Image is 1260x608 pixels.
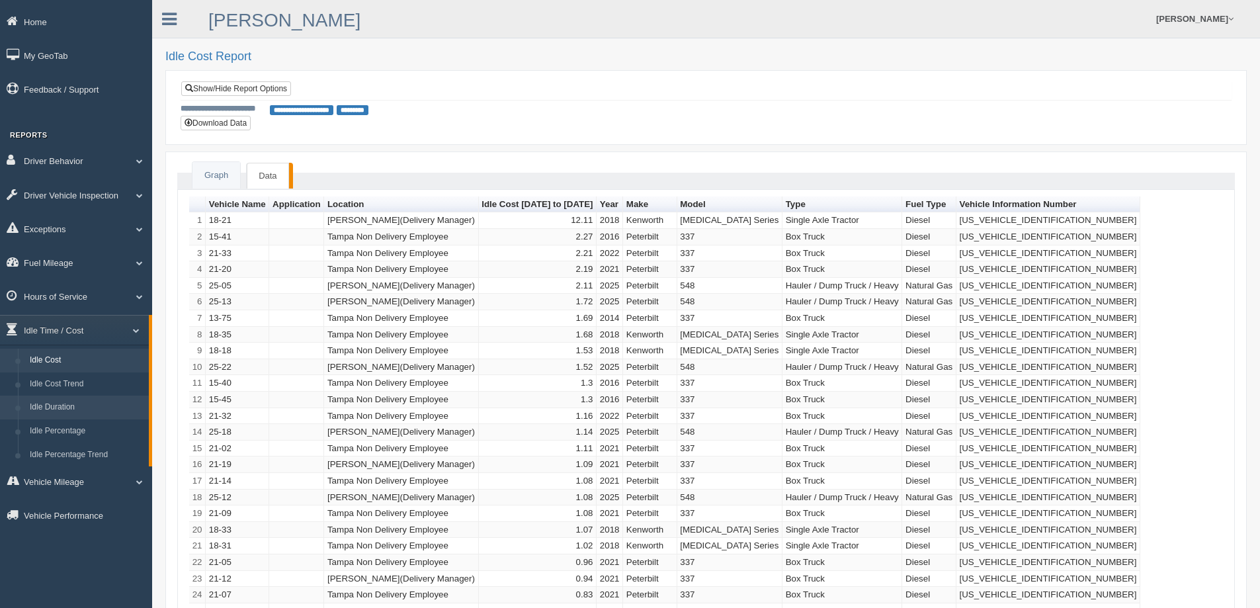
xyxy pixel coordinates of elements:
td: 548 [677,359,782,376]
td: 2021 [597,473,623,490]
td: 1.09 [479,456,597,473]
td: 2.11 [479,278,597,294]
td: 337 [677,245,782,262]
td: 1.68 [479,327,597,343]
td: 18-31 [206,538,269,554]
td: Natural Gas [902,294,956,310]
td: [US_VEHICLE_IDENTIFICATION_NUMBER] [956,245,1140,262]
td: 337 [677,261,782,278]
td: 2018 [597,343,623,359]
td: 25-13 [206,294,269,310]
td: 2021 [597,571,623,587]
td: Box Truck [782,456,902,473]
td: 2021 [597,554,623,571]
th: Sort column [902,196,956,213]
td: Box Truck [782,408,902,425]
td: 21-07 [206,587,269,603]
td: [PERSON_NAME](Delivery Manager) [324,571,478,587]
td: [MEDICAL_DATA] Series [677,327,782,343]
td: Kenworth [623,538,677,554]
td: Box Truck [782,375,902,392]
td: Peterbilt [623,408,677,425]
td: [US_VEHICLE_IDENTIFICATION_NUMBER] [956,505,1140,522]
td: 548 [677,278,782,294]
td: Tampa Non Delivery Employee [324,261,478,278]
td: [US_VEHICLE_IDENTIFICATION_NUMBER] [956,490,1140,506]
td: 17 [189,473,206,490]
td: Diesel [902,392,956,408]
a: Idle Percentage Trend [24,443,149,467]
td: Tampa Non Delivery Employee [324,343,478,359]
td: Diesel [902,538,956,554]
td: Tampa Non Delivery Employee [324,587,478,603]
td: 0.83 [479,587,597,603]
td: Diesel [902,343,956,359]
td: Peterbilt [623,571,677,587]
td: 2025 [597,294,623,310]
button: Download Data [181,116,251,130]
td: Kenworth [623,212,677,229]
td: 1.08 [479,473,597,490]
td: Diesel [902,522,956,539]
td: Peterbilt [623,278,677,294]
td: [US_VEHICLE_IDENTIFICATION_NUMBER] [956,261,1140,278]
td: 2 [189,229,206,245]
td: 1.53 [479,343,597,359]
td: [US_VEHICLE_IDENTIFICATION_NUMBER] [956,441,1140,457]
td: 18-18 [206,343,269,359]
td: [US_VEHICLE_IDENTIFICATION_NUMBER] [956,327,1140,343]
td: 1.16 [479,408,597,425]
td: 4 [189,261,206,278]
td: 337 [677,587,782,603]
td: 15-45 [206,392,269,408]
td: Box Truck [782,441,902,457]
td: Single Axle Tractor [782,538,902,554]
td: 21-14 [206,473,269,490]
td: Peterbilt [623,473,677,490]
td: 21-33 [206,245,269,262]
td: Natural Gas [902,490,956,506]
td: 21-02 [206,441,269,457]
td: [US_VEHICLE_IDENTIFICATION_NUMBER] [956,456,1140,473]
td: [US_VEHICLE_IDENTIFICATION_NUMBER] [956,343,1140,359]
td: [US_VEHICLE_IDENTIFICATION_NUMBER] [956,408,1140,425]
td: 3 [189,245,206,262]
td: [PERSON_NAME](Delivery Manager) [324,424,478,441]
td: [PERSON_NAME](Delivery Manager) [324,278,478,294]
td: Hauler / Dump Truck / Heavy [782,490,902,506]
th: Sort column [479,196,597,213]
td: 2016 [597,375,623,392]
td: [US_VEHICLE_IDENTIFICATION_NUMBER] [956,229,1140,245]
td: 21-05 [206,554,269,571]
td: Hauler / Dump Truck / Heavy [782,359,902,376]
td: 1.69 [479,310,597,327]
td: [US_VEHICLE_IDENTIFICATION_NUMBER] [956,310,1140,327]
td: 2021 [597,587,623,603]
td: 337 [677,456,782,473]
td: Natural Gas [902,359,956,376]
td: 2.21 [479,245,597,262]
td: Diesel [902,245,956,262]
td: 2018 [597,538,623,554]
td: 1.08 [479,505,597,522]
td: Kenworth [623,343,677,359]
td: Single Axle Tractor [782,212,902,229]
td: Peterbilt [623,310,677,327]
td: [PERSON_NAME](Delivery Manager) [324,294,478,310]
th: Sort column [206,196,269,213]
td: 2018 [597,327,623,343]
td: 2021 [597,441,623,457]
a: Data [247,163,288,189]
td: 21 [189,538,206,554]
td: Tampa Non Delivery Employee [324,408,478,425]
td: Diesel [902,310,956,327]
td: 21-12 [206,571,269,587]
td: 2018 [597,522,623,539]
td: 2.27 [479,229,597,245]
td: Peterbilt [623,245,677,262]
td: Box Truck [782,245,902,262]
td: [US_VEHICLE_IDENTIFICATION_NUMBER] [956,375,1140,392]
td: Tampa Non Delivery Employee [324,392,478,408]
td: 12 [189,392,206,408]
td: 14 [189,424,206,441]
